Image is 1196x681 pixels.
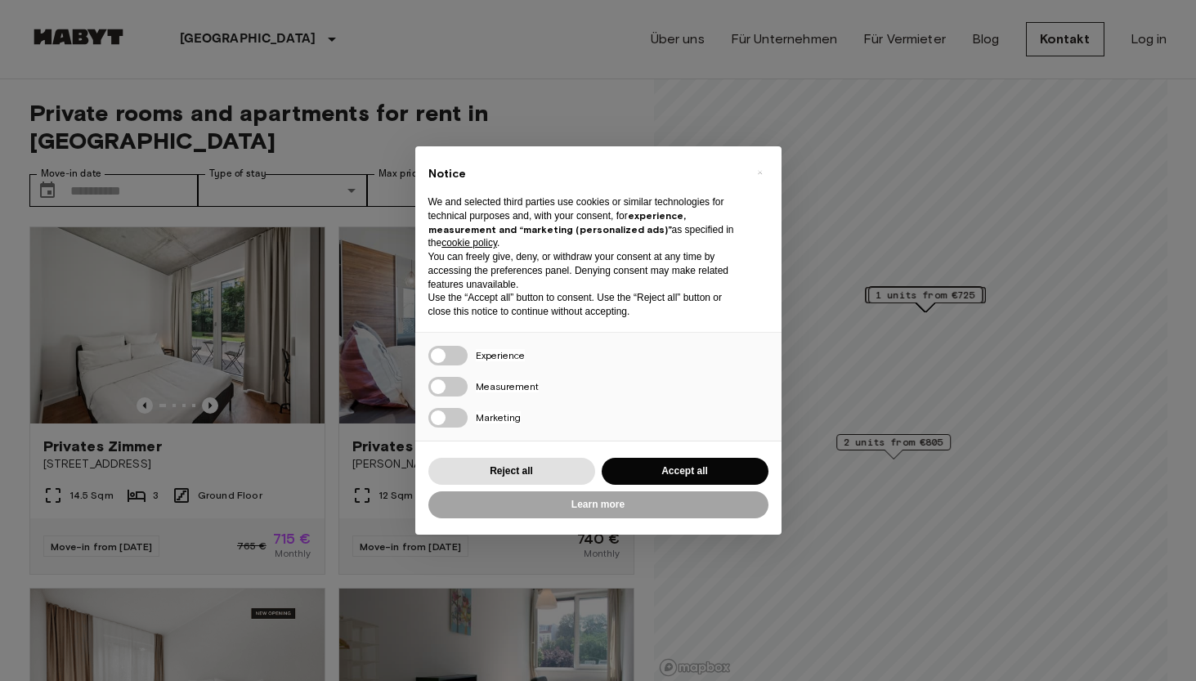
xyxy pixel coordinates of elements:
[428,209,686,235] strong: experience, measurement and “marketing (personalized ads)”
[441,237,497,249] a: cookie policy
[757,163,763,182] span: ×
[747,159,773,186] button: Close this notice
[428,458,595,485] button: Reject all
[476,380,539,392] span: Measurement
[428,291,742,319] p: Use the “Accept all” button to consent. Use the “Reject all” button or close this notice to conti...
[428,195,742,250] p: We and selected third parties use cookies or similar technologies for technical purposes and, wit...
[602,458,768,485] button: Accept all
[428,166,742,182] h2: Notice
[476,411,521,423] span: Marketing
[428,491,768,518] button: Learn more
[476,349,525,361] span: Experience
[428,250,742,291] p: You can freely give, deny, or withdraw your consent at any time by accessing the preferences pane...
